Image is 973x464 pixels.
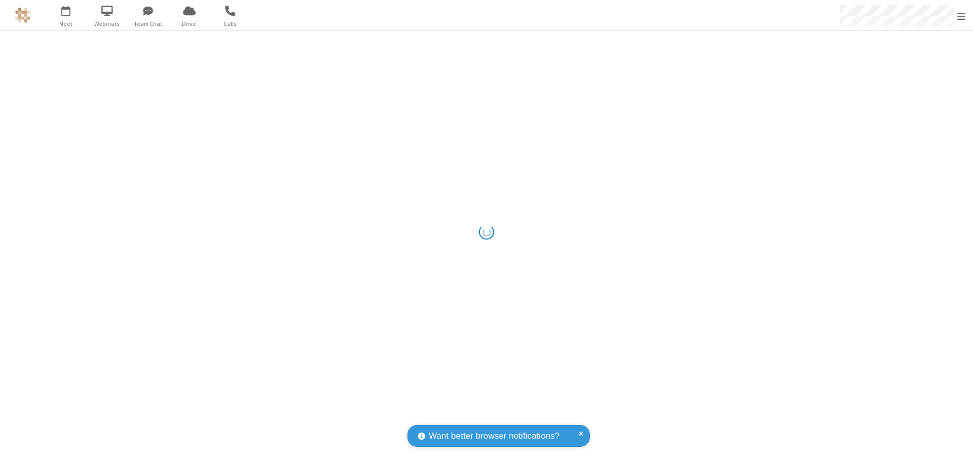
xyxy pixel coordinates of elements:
[88,19,126,28] span: Webinars
[129,19,167,28] span: Team Chat
[47,19,85,28] span: Meet
[211,19,249,28] span: Calls
[429,430,559,443] span: Want better browser notifications?
[170,19,208,28] span: Drive
[15,8,30,23] img: QA Selenium DO NOT DELETE OR CHANGE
